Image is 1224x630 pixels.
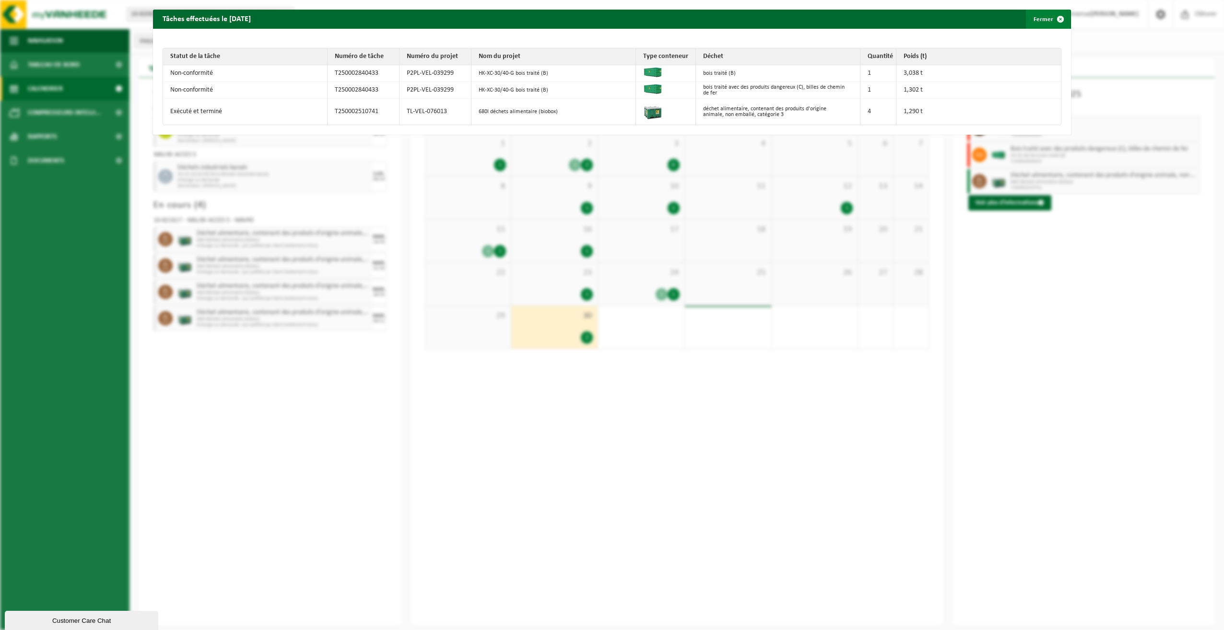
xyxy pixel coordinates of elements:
[643,101,662,120] img: PB-LB-0680-HPE-GN-01
[163,65,328,82] td: Non-conformité
[860,82,896,99] td: 1
[163,99,328,125] td: Exécuté et terminé
[163,82,328,99] td: Non-conformité
[471,99,636,125] td: 680l déchets alimentaire (biobox)
[643,68,662,77] img: HK-XC-40-GN-00
[400,65,471,82] td: P2PL-VEL-039299
[696,48,860,65] th: Déchet
[896,65,1061,82] td: 3,038 t
[696,82,860,99] td: bois traité avec des produits dangereux (C), billes de chemin de fer
[5,609,160,630] iframe: chat widget
[328,48,400,65] th: Numéro de tâche
[643,84,662,94] img: HK-XC-40-GN-00
[471,82,636,99] td: HK-XC-30/40-G bois traité (B)
[696,99,860,125] td: déchet alimentaire, contenant des produits d'origine animale, non emballé, catégorie 3
[328,82,400,99] td: T250002840433
[636,48,696,65] th: Type conteneur
[860,99,896,125] td: 4
[163,48,328,65] th: Statut de la tâche
[328,65,400,82] td: T250002840433
[153,10,260,28] h2: Tâches effectuées le [DATE]
[400,99,471,125] td: TL-VEL-076013
[896,82,1061,99] td: 1,302 t
[896,48,1061,65] th: Poids (t)
[860,65,896,82] td: 1
[400,82,471,99] td: P2PL-VEL-039299
[400,48,471,65] th: Numéro du projet
[328,99,400,125] td: T250002510741
[860,48,896,65] th: Quantité
[896,99,1061,125] td: 1,290 t
[471,48,636,65] th: Nom du projet
[696,65,860,82] td: bois traité (B)
[471,65,636,82] td: HK-XC-30/40-G bois traité (B)
[1026,10,1070,29] button: Fermer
